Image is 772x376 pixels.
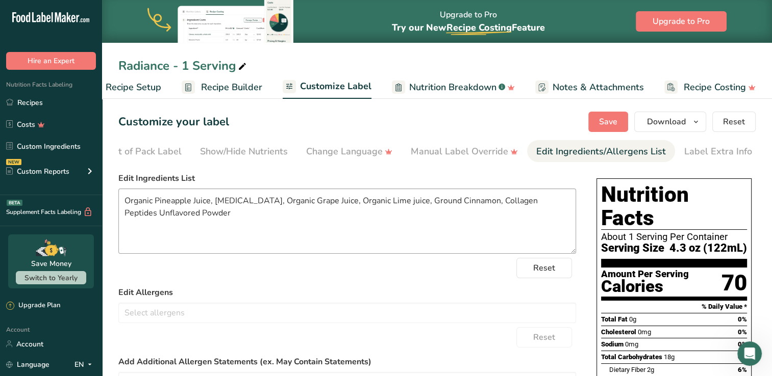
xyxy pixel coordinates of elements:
[553,80,644,94] span: Notes & Attachments
[7,200,22,206] div: BETA
[664,76,756,99] a: Recipe Costing
[588,112,628,132] button: Save
[634,112,706,132] button: Download
[24,273,78,283] span: Switch to Yearly
[684,145,752,158] div: Label Extra Info
[16,271,86,284] button: Switch to Yearly
[119,305,576,320] input: Select allergens
[609,366,645,373] span: Dietary Fiber
[536,145,666,158] div: Edit Ingredients/Allergens List
[601,270,689,279] div: Amount Per Serving
[738,366,747,373] span: 6%
[106,80,161,94] span: Recipe Setup
[601,353,662,361] span: Total Carbohydrates
[6,356,49,373] a: Language
[516,327,572,347] button: Reset
[411,145,518,158] div: Manual Label Override
[201,80,262,94] span: Recipe Builder
[629,315,636,323] span: 0g
[6,52,96,70] button: Hire an Expert
[118,356,576,368] label: Add Additional Allergen Statements (ex. May Contain Statements)
[446,21,511,34] span: Recipe Costing
[664,353,675,361] span: 18g
[391,21,544,34] span: Try our New Feature
[516,258,572,278] button: Reset
[647,366,654,373] span: 2g
[31,258,71,269] div: Save Money
[6,166,69,177] div: Custom Reports
[636,11,727,32] button: Upgrade to Pro
[723,116,745,128] span: Reset
[601,183,747,230] h1: Nutrition Facts
[601,301,747,313] section: % Daily Value *
[625,340,638,348] span: 0mg
[684,80,746,94] span: Recipe Costing
[601,340,624,348] span: Sodium
[392,76,515,99] a: Nutrition Breakdown
[638,328,651,336] span: 0mg
[601,279,689,294] div: Calories
[647,116,686,128] span: Download
[118,172,576,184] label: Edit Ingredients List
[118,286,576,299] label: Edit Allergens
[200,145,288,158] div: Show/Hide Nutrients
[738,340,747,348] span: 0%
[283,75,371,99] a: Customize Label
[721,270,747,297] div: 70
[86,76,161,99] a: Recipe Setup
[669,242,747,255] span: 4.3 oz (122mL)
[738,328,747,336] span: 0%
[599,116,617,128] span: Save
[300,79,371,93] span: Customize Label
[182,76,262,99] a: Recipe Builder
[601,232,747,242] div: About 1 Serving Per Container
[601,315,628,323] span: Total Fat
[99,145,182,158] div: Front of Pack Label
[533,262,555,274] span: Reset
[6,159,21,165] div: NEW
[533,331,555,343] span: Reset
[601,328,636,336] span: Cholesterol
[118,57,248,75] div: Radiance - 1 Serving
[653,15,710,28] span: Upgrade to Pro
[712,112,756,132] button: Reset
[74,358,96,370] div: EN
[118,114,229,130] h1: Customize your label
[738,315,747,323] span: 0%
[535,76,644,99] a: Notes & Attachments
[409,80,496,94] span: Nutrition Breakdown
[391,1,544,43] div: Upgrade to Pro
[6,301,60,311] div: Upgrade Plan
[306,145,392,158] div: Change Language
[737,341,762,366] iframe: Intercom live chat
[601,242,664,255] span: Serving Size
